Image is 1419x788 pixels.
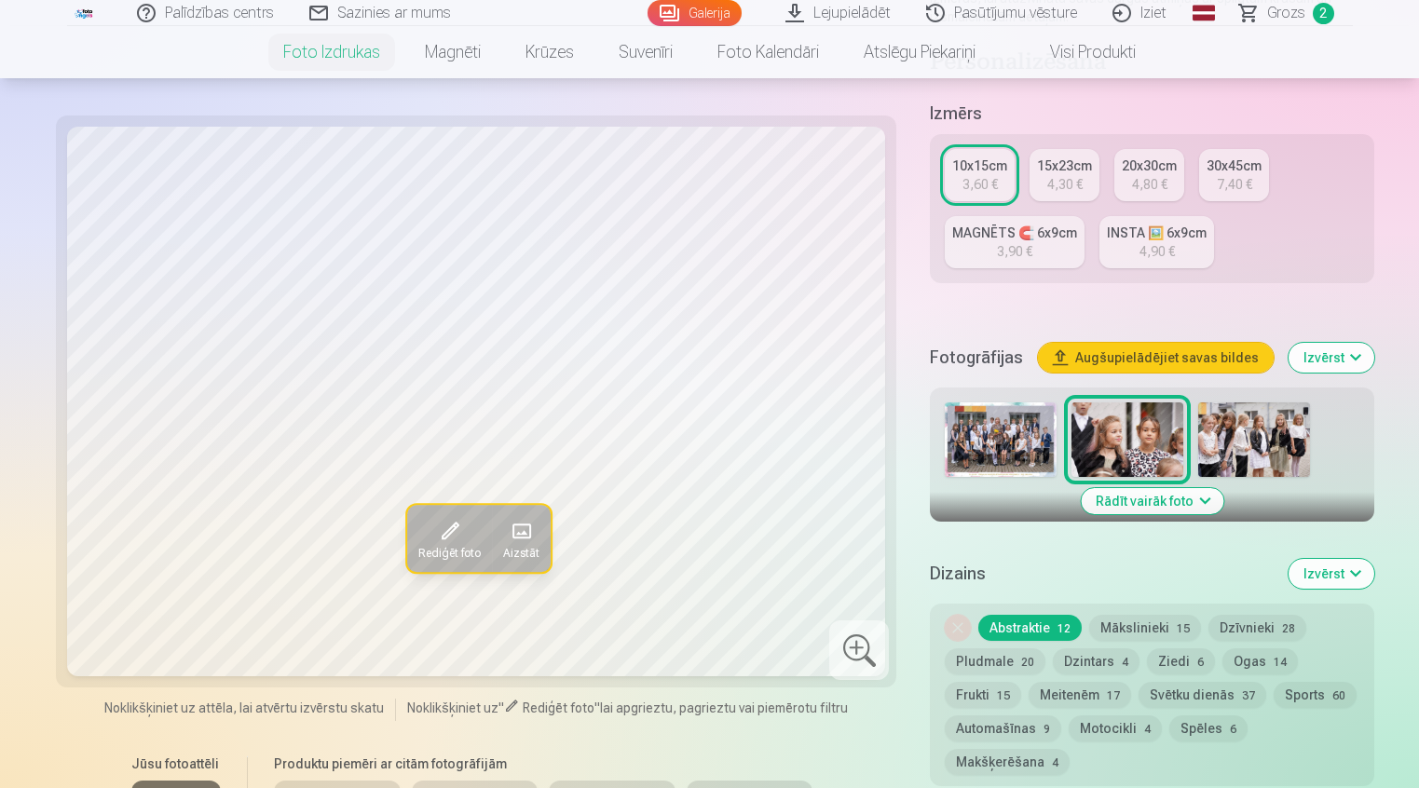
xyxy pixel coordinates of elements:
[1089,615,1201,641] button: Mākslinieki15
[1313,3,1334,24] span: 2
[997,689,1010,702] span: 15
[600,700,848,715] span: lai apgrieztu, pagrieztu vai piemērotu filtru
[1169,715,1248,741] button: Spēles6
[1222,648,1298,674] button: Ogas14
[945,749,1070,775] button: Makšķerēšana4
[1132,175,1167,194] div: 4,80 €
[945,216,1085,268] a: MAGNĒTS 🧲 6x9cm3,90 €
[695,26,841,78] a: Foto kalendāri
[503,546,539,561] span: Aizstāt
[523,700,594,715] span: Rediģēt foto
[261,26,403,78] a: Foto izdrukas
[841,26,998,78] a: Atslēgu piekariņi
[978,615,1082,641] button: Abstraktie12
[1122,156,1177,175] div: 20x30cm
[492,505,551,572] button: Aizstāt
[1332,689,1345,702] span: 60
[1207,156,1262,175] div: 30x45cm
[1217,175,1252,194] div: 7,40 €
[1030,149,1099,201] a: 15x23cm4,30 €
[1052,756,1058,769] span: 4
[952,156,1007,175] div: 10x15cm
[1107,689,1120,702] span: 17
[1274,656,1287,669] span: 14
[498,700,504,715] span: "
[503,26,596,78] a: Krūzes
[403,26,503,78] a: Magnēti
[1282,622,1295,635] span: 28
[1107,224,1207,242] div: INSTA 🖼️ 6x9cm
[1139,242,1175,261] div: 4,90 €
[1267,2,1305,24] span: Grozs
[1230,723,1236,736] span: 6
[1208,615,1306,641] button: Dzīvnieki28
[1021,656,1034,669] span: 20
[930,101,1374,127] h5: Izmērs
[1289,343,1374,373] button: Izvērst
[1139,682,1266,708] button: Svētku dienās37
[1029,682,1131,708] button: Meitenēm17
[1081,488,1223,514] button: Rādīt vairāk foto
[1053,648,1139,674] button: Dzintars4
[1047,175,1083,194] div: 4,30 €
[1037,156,1092,175] div: 15x23cm
[998,26,1158,78] a: Visi produkti
[418,546,481,561] span: Rediģēt foto
[1177,622,1190,635] span: 15
[945,682,1021,708] button: Frukti15
[407,700,498,715] span: Noklikšķiniet uz
[1114,149,1184,201] a: 20x30cm4,80 €
[596,26,695,78] a: Suvenīri
[407,505,492,572] button: Rediģēt foto
[1199,149,1269,201] a: 30x45cm7,40 €
[1057,622,1071,635] span: 12
[104,699,384,717] span: Noklikšķiniet uz attēla, lai atvērtu izvērstu skatu
[1044,723,1050,736] span: 9
[594,700,600,715] span: "
[945,648,1045,674] button: Pludmale20
[1069,715,1162,741] button: Motocikli4
[930,561,1274,587] h5: Dizains
[1099,216,1214,268] a: INSTA 🖼️ 6x9cm4,90 €
[952,224,1077,242] div: MAGNĒTS 🧲 6x9cm
[997,242,1032,261] div: 3,90 €
[1038,343,1274,373] button: Augšupielādējiet savas bildes
[945,149,1015,201] a: 10x15cm3,60 €
[266,754,820,773] h6: Produktu piemēri ar citām fotogrāfijām
[930,345,1023,371] h5: Fotogrāfijas
[1242,689,1255,702] span: 37
[1289,559,1374,589] button: Izvērst
[75,7,95,19] img: /fa3
[1122,656,1128,669] span: 4
[1274,682,1357,708] button: Sports60
[131,754,221,773] h6: Jūsu fotoattēli
[1144,723,1151,736] span: 4
[1197,656,1204,669] span: 6
[1147,648,1215,674] button: Ziedi6
[945,715,1061,741] button: Automašīnas9
[962,175,998,194] div: 3,60 €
